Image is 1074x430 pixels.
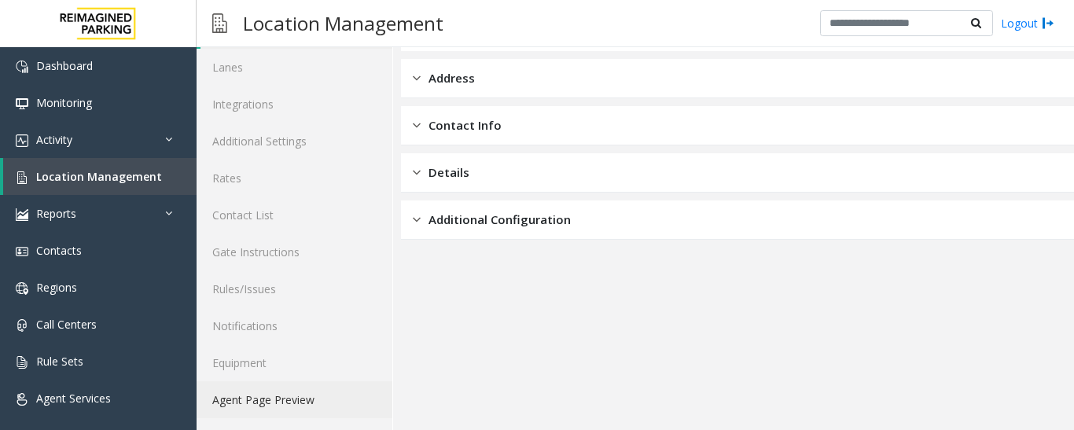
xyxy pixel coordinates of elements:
span: Dashboard [36,58,93,73]
span: Contact Info [428,116,502,134]
img: closed [413,164,421,182]
img: 'icon' [16,97,28,110]
img: closed [413,69,421,87]
span: Call Centers [36,317,97,332]
a: Additional Settings [197,123,392,160]
a: Agent Page Preview [197,381,392,418]
img: 'icon' [16,356,28,369]
a: Equipment [197,344,392,381]
a: Contact List [197,197,392,233]
a: Location Management [3,158,197,195]
h3: Location Management [235,4,451,42]
a: Gate Instructions [197,233,392,270]
a: Lanes [197,49,392,86]
span: Activity [36,132,72,147]
img: 'icon' [16,282,28,295]
img: pageIcon [212,4,227,42]
img: closed [413,116,421,134]
img: 'icon' [16,393,28,406]
span: Rule Sets [36,354,83,369]
img: closed [413,211,421,229]
a: Logout [1001,15,1054,31]
span: Agent Services [36,391,111,406]
span: Contacts [36,243,82,258]
span: Details [428,164,469,182]
span: Monitoring [36,95,92,110]
img: 'icon' [16,319,28,332]
a: Rules/Issues [197,270,392,307]
img: logout [1042,15,1054,31]
span: Additional Configuration [428,211,571,229]
span: Address [428,69,475,87]
a: Integrations [197,86,392,123]
img: 'icon' [16,208,28,221]
img: 'icon' [16,245,28,258]
a: Notifications [197,307,392,344]
img: 'icon' [16,171,28,184]
span: Regions [36,280,77,295]
img: 'icon' [16,134,28,147]
span: Reports [36,206,76,221]
img: 'icon' [16,61,28,73]
span: Location Management [36,169,162,184]
a: Rates [197,160,392,197]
